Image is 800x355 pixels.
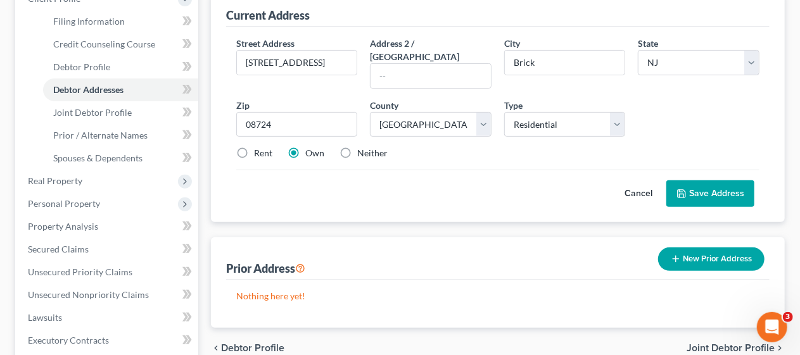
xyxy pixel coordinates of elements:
[28,289,149,300] span: Unsecured Nonpriority Claims
[237,51,357,75] input: Enter street address
[28,175,82,186] span: Real Property
[505,51,625,75] input: Enter city...
[236,112,358,137] input: XXXXX
[775,343,785,353] i: chevron_right
[236,100,250,111] span: Zip
[211,343,221,353] i: chevron_left
[687,343,775,353] span: Joint Debtor Profile
[221,343,284,353] span: Debtor Profile
[18,261,198,283] a: Unsecured Priority Claims
[53,130,148,140] span: Prior / Alternate Names
[18,283,198,306] a: Unsecured Nonpriority Claims
[28,244,89,254] span: Secured Claims
[53,107,132,118] span: Joint Debtor Profile
[226,8,310,23] div: Current Address
[236,290,759,302] p: Nothing here yet!
[371,64,491,88] input: --
[370,37,492,63] label: Address 2 / [GEOGRAPHIC_DATA]
[504,99,523,112] label: Type
[211,343,284,353] button: chevron_left Debtor Profile
[53,16,125,27] span: Filing Information
[43,78,198,101] a: Debtor Addresses
[658,247,765,271] button: New Prior Address
[43,33,198,56] a: Credit Counseling Course
[236,38,295,49] span: Street Address
[370,100,398,111] span: County
[28,198,100,209] span: Personal Property
[783,312,793,322] span: 3
[305,147,324,159] label: Own
[757,312,787,342] iframe: Intercom live chat
[18,238,198,261] a: Secured Claims
[28,221,98,232] span: Property Analysis
[43,56,198,78] a: Debtor Profile
[18,215,198,238] a: Property Analysis
[254,147,272,159] label: Rent
[18,329,198,352] a: Executory Contracts
[504,38,520,49] span: City
[28,312,62,323] span: Lawsuits
[43,10,198,33] a: Filing Information
[666,180,754,207] button: Save Address
[53,153,143,163] span: Spouses & Dependents
[28,335,109,346] span: Executory Contracts
[638,38,658,49] span: State
[18,306,198,329] a: Lawsuits
[53,39,155,49] span: Credit Counseling Course
[43,124,198,147] a: Prior / Alternate Names
[611,181,666,206] button: Cancel
[357,147,388,159] label: Neither
[226,261,305,276] div: Prior Address
[53,61,110,72] span: Debtor Profile
[687,343,785,353] button: Joint Debtor Profile chevron_right
[28,266,132,277] span: Unsecured Priority Claims
[43,101,198,124] a: Joint Debtor Profile
[43,147,198,170] a: Spouses & Dependents
[53,84,124,95] span: Debtor Addresses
